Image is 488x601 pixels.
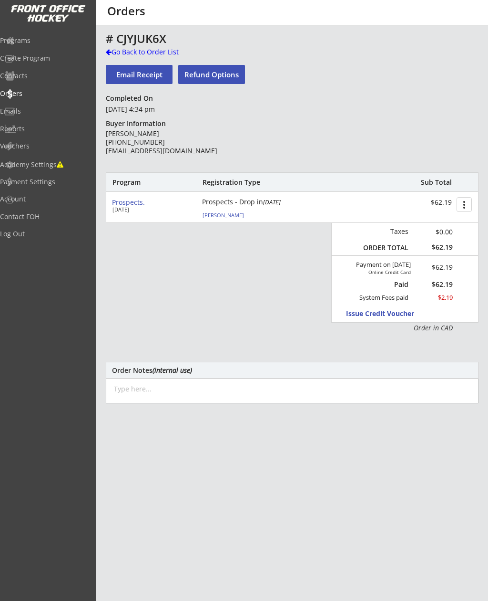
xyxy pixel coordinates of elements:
div: $62.19 [393,199,452,207]
div: $62.19 [415,243,453,252]
div: Order Notes [112,367,472,374]
button: Email Receipt [106,65,173,84]
div: [DATE] [112,207,189,212]
div: $0.00 [415,227,453,237]
div: Order in CAD [359,323,453,333]
em: [DATE] [263,198,281,206]
button: Refund Options [178,65,245,84]
button: Issue Credit Voucher [346,307,434,320]
div: Registration Type [203,178,312,187]
em: (internal use) [152,366,192,375]
div: Payment on [DATE] [335,261,411,269]
div: Completed On [106,94,157,103]
div: Buyer Information [106,119,170,128]
div: Prospects - Drop in [202,199,312,205]
div: Online Credit Card [357,269,411,275]
div: [DATE] 4:34 pm [106,105,244,114]
div: System Fees paid [351,294,408,302]
div: # CJYJUK6X [106,33,478,44]
div: Sub Total [410,178,452,187]
div: Prospects. [112,199,194,207]
button: more_vert [457,197,472,212]
div: Program [112,178,164,187]
div: Taxes [359,227,408,236]
div: $2.19 [415,294,453,302]
div: Paid [365,280,408,289]
div: [PERSON_NAME] [PHONE_NUMBER] [EMAIL_ADDRESS][DOMAIN_NAME] [106,129,244,156]
div: $62.19 [423,264,453,271]
div: $62.19 [415,281,453,288]
div: Go Back to Order List [106,47,204,57]
div: ORDER TOTAL [359,243,408,252]
div: [PERSON_NAME] [203,212,309,218]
